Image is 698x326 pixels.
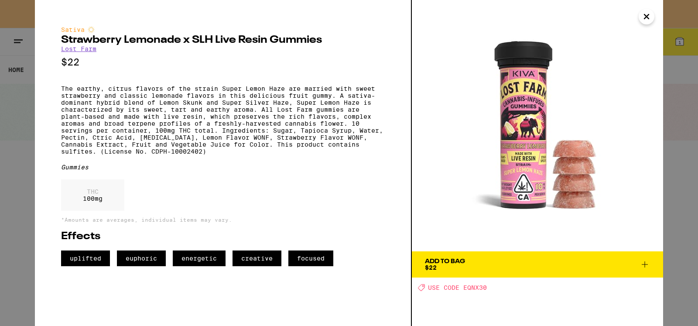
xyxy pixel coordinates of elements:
[412,251,663,278] button: Add To Bag$22
[61,85,385,155] p: The earthy, citrus flavors of the strain Super Lemon Haze are married with sweet strawberry and c...
[61,217,385,223] p: *Amounts are averages, individual items may vary.
[5,6,63,13] span: Hi. Need any help?
[233,251,281,266] span: creative
[61,45,96,52] a: Lost Farm
[61,57,385,68] p: $22
[117,251,166,266] span: euphoric
[288,251,333,266] span: focused
[425,258,465,264] div: Add To Bag
[61,179,124,211] div: 100 mg
[639,9,654,24] button: Close
[61,35,385,45] h2: Strawberry Lemonade x SLH Live Resin Gummies
[61,231,385,242] h2: Effects
[61,164,385,171] div: Gummies
[83,188,103,195] p: THC
[61,251,110,266] span: uplifted
[425,264,437,271] span: $22
[88,26,95,33] img: sativaColor.svg
[428,284,487,291] span: USE CODE EQNX30
[173,251,226,266] span: energetic
[61,26,385,33] div: Sativa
